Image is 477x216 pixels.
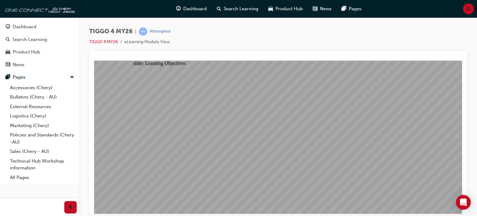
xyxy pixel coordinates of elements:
[171,2,212,15] a: guage-iconDashboard
[13,23,36,30] div: Dashboard
[89,28,133,35] span: TIGGO 4 MY26
[70,73,74,81] span: up-icon
[2,21,77,33] a: Dashboard
[6,37,10,43] span: search-icon
[7,92,77,102] a: Bulletins (Chery - AU)
[12,36,47,43] div: Search Learning
[68,204,73,211] span: prev-icon
[7,156,77,173] a: Technical Hub Workshop information
[7,102,77,112] a: External Resources
[150,29,170,34] div: Attempted
[13,48,40,56] div: Product Hub
[308,2,337,15] a: news-iconNews
[217,5,221,13] span: search-icon
[6,62,10,68] span: news-icon
[13,61,25,68] div: News
[7,173,77,182] a: All Pages
[6,24,10,30] span: guage-icon
[124,39,170,46] li: eLearning Module View
[89,39,118,44] a: TIGGO 4 MY26
[342,5,346,13] span: pages-icon
[320,5,332,12] span: News
[3,2,75,15] img: oneconnect
[313,5,317,13] span: news-icon
[6,49,10,55] span: car-icon
[224,5,258,12] span: Search Learning
[7,121,77,131] a: Marketing (Chery)
[275,5,303,12] span: Product Hub
[183,5,207,12] span: Dashboard
[2,46,77,58] a: Product Hub
[212,2,263,15] a: search-iconSearch Learning
[6,75,10,80] span: pages-icon
[456,195,471,210] div: Open Intercom Messenger
[2,71,77,83] button: Pages
[349,5,361,12] span: Pages
[2,20,77,71] button: DashboardSearch LearningProduct HubNews
[2,34,77,45] a: Search Learning
[2,59,77,71] a: News
[7,147,77,156] a: Sales (Chery - AU)
[135,28,136,35] span: |
[7,130,77,147] a: Policies and Standards (Chery -AU)
[463,3,474,14] button: JL
[139,27,147,36] span: learningRecordVerb_ATTEMPT-icon
[337,2,366,15] a: pages-iconPages
[7,83,77,93] a: Accessories (Chery)
[268,5,273,13] span: car-icon
[466,5,471,12] span: JL
[263,2,308,15] a: car-iconProduct Hub
[7,111,77,121] a: Logistics (Chery)
[176,5,181,13] span: guage-icon
[13,74,25,81] div: Pages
